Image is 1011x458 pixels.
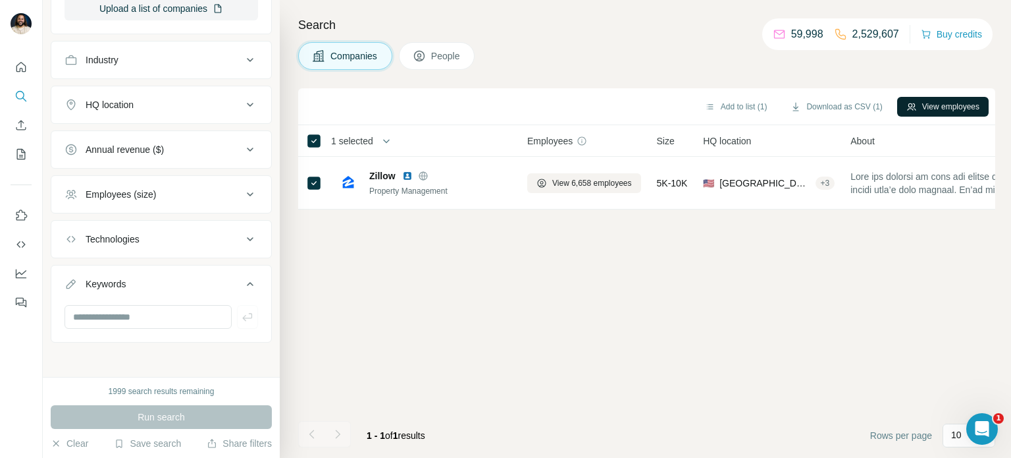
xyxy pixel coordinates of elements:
[207,437,272,450] button: Share filters
[86,233,140,246] div: Technologies
[86,53,118,67] div: Industry
[367,430,385,441] span: 1 - 1
[51,268,271,305] button: Keywords
[11,204,32,227] button: Use Surfe on LinkedIn
[11,233,32,256] button: Use Surfe API
[86,143,164,156] div: Annual revenue ($)
[703,134,751,148] span: HQ location
[338,173,359,194] img: Logo of Zillow
[11,113,32,137] button: Enrich CSV
[897,97,989,117] button: View employees
[966,413,998,445] iframe: Intercom live chat
[993,413,1004,424] span: 1
[86,277,126,291] div: Keywords
[367,430,425,441] span: results
[51,134,271,165] button: Annual revenue ($)
[11,262,32,285] button: Dashboard
[51,437,88,450] button: Clear
[51,44,271,76] button: Industry
[921,25,982,43] button: Buy credits
[852,26,899,42] p: 2,529,607
[11,13,32,34] img: Avatar
[719,177,810,190] span: [GEOGRAPHIC_DATA], [US_STATE]
[657,177,688,190] span: 5K-10K
[331,134,373,148] span: 1 selected
[11,55,32,79] button: Quick start
[552,177,632,189] span: View 6,658 employees
[816,177,835,189] div: + 3
[402,171,413,181] img: LinkedIn logo
[527,134,573,148] span: Employees
[369,185,511,197] div: Property Management
[696,97,777,117] button: Add to list (1)
[51,223,271,255] button: Technologies
[11,142,32,166] button: My lists
[385,430,393,441] span: of
[109,386,215,397] div: 1999 search results remaining
[393,430,398,441] span: 1
[781,97,891,117] button: Download as CSV (1)
[657,134,675,148] span: Size
[11,291,32,314] button: Feedback
[870,429,932,442] span: Rows per page
[51,89,271,121] button: HQ location
[369,169,396,183] span: Zillow
[791,26,823,42] p: 59,998
[86,188,156,201] div: Employees (size)
[11,84,32,108] button: Search
[51,179,271,210] button: Employees (size)
[330,49,378,63] span: Companies
[850,134,875,148] span: About
[114,437,181,450] button: Save search
[703,177,714,190] span: 🇺🇸
[86,98,134,111] div: HQ location
[527,173,641,193] button: View 6,658 employees
[431,49,461,63] span: People
[951,428,962,442] p: 10
[298,16,995,34] h4: Search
